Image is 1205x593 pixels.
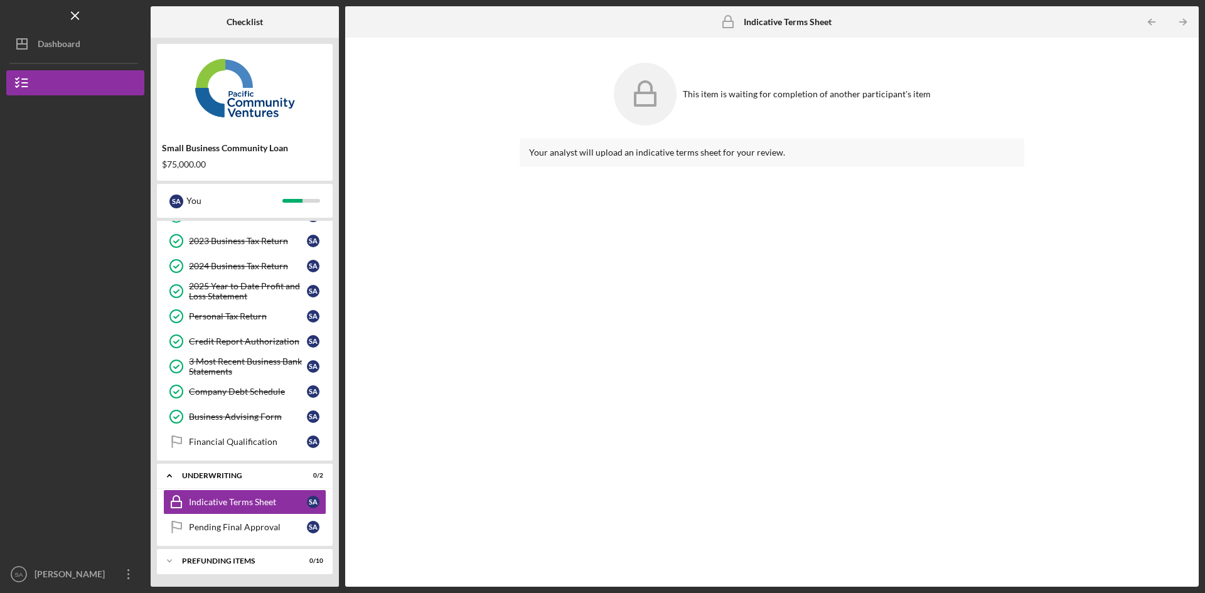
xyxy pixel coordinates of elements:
[189,497,307,507] div: Indicative Terms Sheet
[189,281,307,301] div: 2025 Year to Date Profit and Loss Statement
[683,89,931,99] div: This item is waiting for completion of another participant's item
[307,435,319,448] div: S A
[163,254,326,279] a: 2024 Business Tax ReturnSA
[157,50,333,126] img: Product logo
[163,489,326,515] a: Indicative Terms SheetSA
[307,385,319,398] div: S A
[163,379,326,404] a: Company Debt ScheduleSA
[163,515,326,540] a: Pending Final ApprovalSA
[307,260,319,272] div: S A
[189,522,307,532] div: Pending Final Approval
[529,147,1015,158] div: Your analyst will upload an indicative terms sheet for your review.
[6,31,144,56] button: Dashboard
[38,31,80,60] div: Dashboard
[163,304,326,329] a: Personal Tax ReturnSA
[307,410,319,423] div: S A
[189,412,307,422] div: Business Advising Form
[307,360,319,373] div: S A
[189,437,307,447] div: Financial Qualification
[307,310,319,323] div: S A
[307,335,319,348] div: S A
[227,17,263,27] b: Checklist
[189,356,307,377] div: 3 Most Recent Business Bank Statements
[163,329,326,354] a: Credit Report AuthorizationSA
[189,336,307,346] div: Credit Report Authorization
[6,562,144,587] button: SA[PERSON_NAME]
[31,562,113,590] div: [PERSON_NAME]
[186,190,282,211] div: You
[307,235,319,247] div: S A
[301,472,323,479] div: 0 / 2
[189,236,307,246] div: 2023 Business Tax Return
[744,17,832,27] b: Indicative Terms Sheet
[15,571,23,578] text: SA
[307,521,319,533] div: S A
[163,354,326,379] a: 3 Most Recent Business Bank StatementsSA
[163,228,326,254] a: 2023 Business Tax ReturnSA
[162,159,328,169] div: $75,000.00
[163,279,326,304] a: 2025 Year to Date Profit and Loss StatementSA
[162,143,328,153] div: Small Business Community Loan
[189,261,307,271] div: 2024 Business Tax Return
[307,496,319,508] div: S A
[182,557,292,565] div: Prefunding Items
[163,429,326,454] a: Financial QualificationSA
[182,472,292,479] div: Underwriting
[163,404,326,429] a: Business Advising FormSA
[189,311,307,321] div: Personal Tax Return
[189,387,307,397] div: Company Debt Schedule
[169,195,183,208] div: S A
[301,557,323,565] div: 0 / 10
[307,285,319,297] div: S A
